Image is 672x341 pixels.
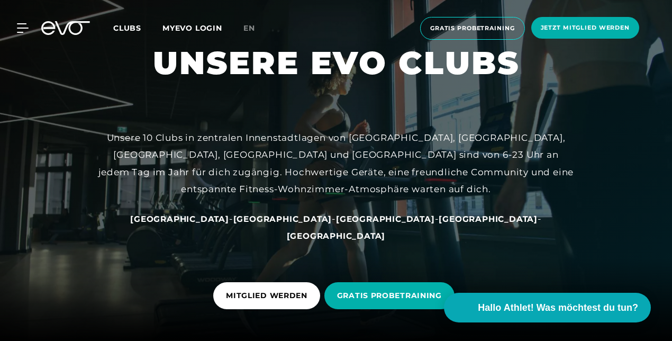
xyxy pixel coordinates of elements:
div: Unsere 10 Clubs in zentralen Innenstadtlagen von [GEOGRAPHIC_DATA], [GEOGRAPHIC_DATA], [GEOGRAPHI... [98,129,574,198]
a: [GEOGRAPHIC_DATA] [287,230,386,241]
div: - - - - [98,210,574,245]
span: [GEOGRAPHIC_DATA] [439,214,538,224]
span: GRATIS PROBETRAINING [337,290,442,301]
a: GRATIS PROBETRAINING [324,274,459,317]
a: MITGLIED WERDEN [213,274,324,317]
button: Hallo Athlet! Was möchtest du tun? [444,293,651,322]
span: Gratis Probetraining [430,24,515,33]
a: MYEVO LOGIN [162,23,222,33]
span: [GEOGRAPHIC_DATA] [130,214,229,224]
a: en [243,22,268,34]
span: MITGLIED WERDEN [226,290,307,301]
h1: UNSERE EVO CLUBS [153,42,520,84]
span: Clubs [113,23,141,33]
span: [GEOGRAPHIC_DATA] [233,214,332,224]
a: [GEOGRAPHIC_DATA] [439,213,538,224]
span: [GEOGRAPHIC_DATA] [336,214,435,224]
a: [GEOGRAPHIC_DATA] [130,213,229,224]
span: en [243,23,255,33]
span: Jetzt Mitglied werden [541,23,630,32]
a: Gratis Probetraining [417,17,528,40]
a: Clubs [113,23,162,33]
a: [GEOGRAPHIC_DATA] [336,213,435,224]
span: Hallo Athlet! Was möchtest du tun? [478,301,638,315]
a: Jetzt Mitglied werden [528,17,642,40]
span: [GEOGRAPHIC_DATA] [287,231,386,241]
a: [GEOGRAPHIC_DATA] [233,213,332,224]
